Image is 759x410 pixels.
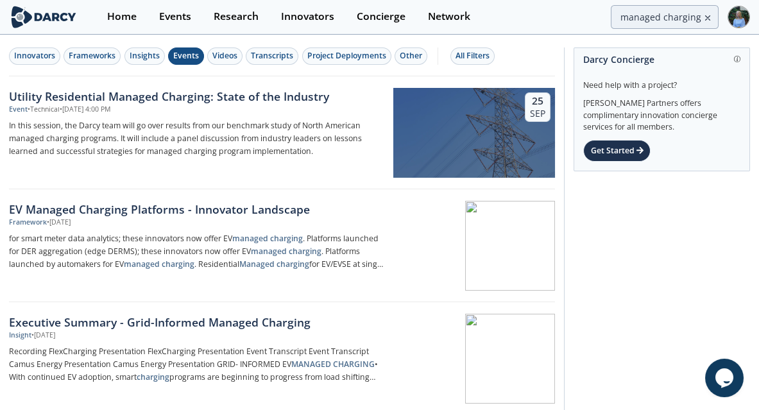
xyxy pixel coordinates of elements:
[212,50,237,62] div: Videos
[107,12,137,22] div: Home
[9,76,555,189] a: Utility Residential Managed Charging: State of the Industry Event •Technical•[DATE] 4:00 PM In th...
[583,140,651,162] div: Get Started
[9,88,384,105] div: Utility Residential Managed Charging: State of the Industry
[530,95,545,108] div: 25
[130,50,160,62] div: Insights
[583,71,740,91] div: Need help with a project?
[14,50,55,62] div: Innovators
[159,12,191,22] div: Events
[728,6,750,28] img: Profile
[9,201,384,218] div: EV Managed Charging Platforms - Innovator Landscape
[333,359,375,370] strong: CHARGING
[307,50,386,62] div: Project Deployments
[162,259,194,269] strong: charging
[232,233,268,244] strong: managed
[9,6,78,28] img: logo-wide.svg
[47,218,71,228] div: • [DATE]
[291,359,331,370] strong: MANAGED
[168,47,204,65] button: Events
[28,105,110,115] div: • Technical • [DATE] 4:00 PM
[9,47,60,65] button: Innovators
[9,232,384,271] p: for smart meter data analytics; these innovators now offer EV . Platforms launched for DER aggreg...
[281,12,334,22] div: Innovators
[400,50,422,62] div: Other
[246,47,298,65] button: Transcripts
[69,50,115,62] div: Frameworks
[289,246,321,257] strong: charging
[137,372,169,382] strong: charging
[9,119,384,158] p: In this session, the Darcy team will go over results from our benchmark study of North American m...
[214,12,259,22] div: Research
[583,91,740,133] div: [PERSON_NAME] Partners offers complimentary innovation concierge services for all members.
[9,218,47,228] div: Framework
[450,47,495,65] button: All Filters
[428,12,470,22] div: Network
[9,345,384,384] p: Recording FlexCharging Presentation FlexCharging Presentation Event Transcript Event Transcript C...
[9,105,28,115] div: Event
[456,50,490,62] div: All Filters
[251,246,287,257] strong: managed
[734,56,741,63] img: information.svg
[530,108,545,119] div: Sep
[277,259,309,269] strong: charging
[64,47,121,65] button: Frameworks
[270,233,303,244] strong: charging
[9,330,31,341] div: Insight
[31,330,55,341] div: • [DATE]
[124,47,165,65] button: Insights
[173,50,199,62] div: Events
[124,259,160,269] strong: managed
[583,48,740,71] div: Darcy Concierge
[395,47,427,65] button: Other
[302,47,391,65] button: Project Deployments
[239,259,275,269] strong: Managed
[207,47,243,65] button: Videos
[9,189,555,302] a: EV Managed Charging Platforms - Innovator Landscape Framework •[DATE] for smart meter data analyt...
[357,12,405,22] div: Concierge
[251,50,293,62] div: Transcripts
[611,5,719,29] input: Advanced Search
[705,359,746,397] iframe: chat widget
[9,314,384,330] div: Executive Summary - Grid-Informed Managed Charging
